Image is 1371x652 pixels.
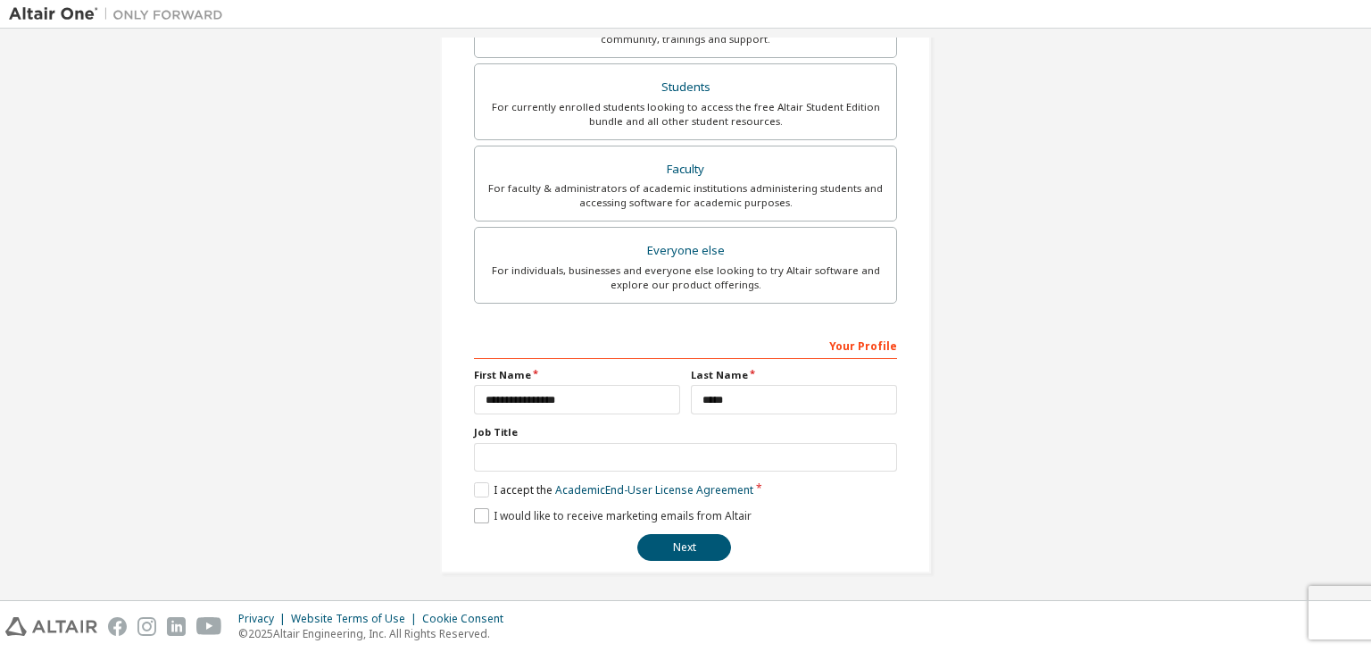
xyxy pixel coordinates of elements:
label: Last Name [691,368,897,382]
div: For individuals, businesses and everyone else looking to try Altair software and explore our prod... [486,263,885,292]
div: For currently enrolled students looking to access the free Altair Student Edition bundle and all ... [486,100,885,129]
div: Website Terms of Use [291,612,422,626]
div: Your Profile [474,330,897,359]
div: Cookie Consent [422,612,514,626]
div: Everyone else [486,238,885,263]
label: I would like to receive marketing emails from Altair [474,508,752,523]
label: First Name [474,368,680,382]
img: facebook.svg [108,617,127,636]
div: Privacy [238,612,291,626]
img: linkedin.svg [167,617,186,636]
a: Academic End-User License Agreement [555,482,753,497]
div: Students [486,75,885,100]
div: Faculty [486,157,885,182]
label: Job Title [474,425,897,439]
button: Next [637,534,731,561]
p: © 2025 Altair Engineering, Inc. All Rights Reserved. [238,626,514,641]
img: instagram.svg [137,617,156,636]
label: I accept the [474,482,753,497]
img: youtube.svg [196,617,222,636]
div: For faculty & administrators of academic institutions administering students and accessing softwa... [486,181,885,210]
img: altair_logo.svg [5,617,97,636]
img: Altair One [9,5,232,23]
